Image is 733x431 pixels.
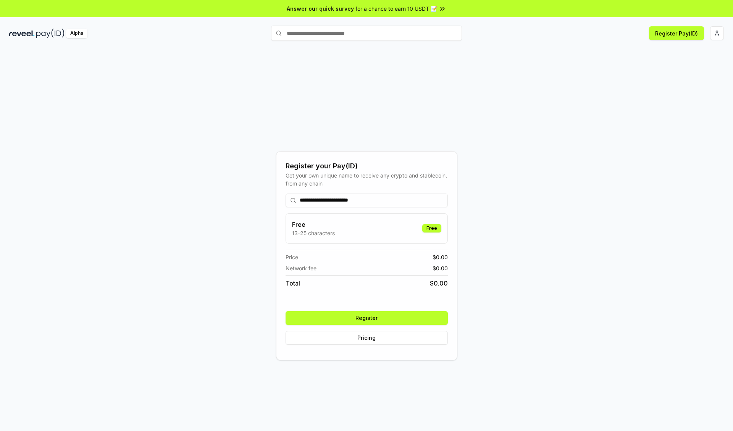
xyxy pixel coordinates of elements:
[433,264,448,272] span: $ 0.00
[36,29,65,38] img: pay_id
[355,5,437,13] span: for a chance to earn 10 USDT 📝
[286,331,448,345] button: Pricing
[9,29,35,38] img: reveel_dark
[286,171,448,187] div: Get your own unique name to receive any crypto and stablecoin, from any chain
[649,26,704,40] button: Register Pay(ID)
[286,161,448,171] div: Register your Pay(ID)
[292,229,335,237] p: 13-25 characters
[287,5,354,13] span: Answer our quick survey
[433,253,448,261] span: $ 0.00
[430,279,448,288] span: $ 0.00
[292,220,335,229] h3: Free
[286,311,448,325] button: Register
[66,29,87,38] div: Alpha
[286,253,298,261] span: Price
[422,224,441,232] div: Free
[286,279,300,288] span: Total
[286,264,316,272] span: Network fee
